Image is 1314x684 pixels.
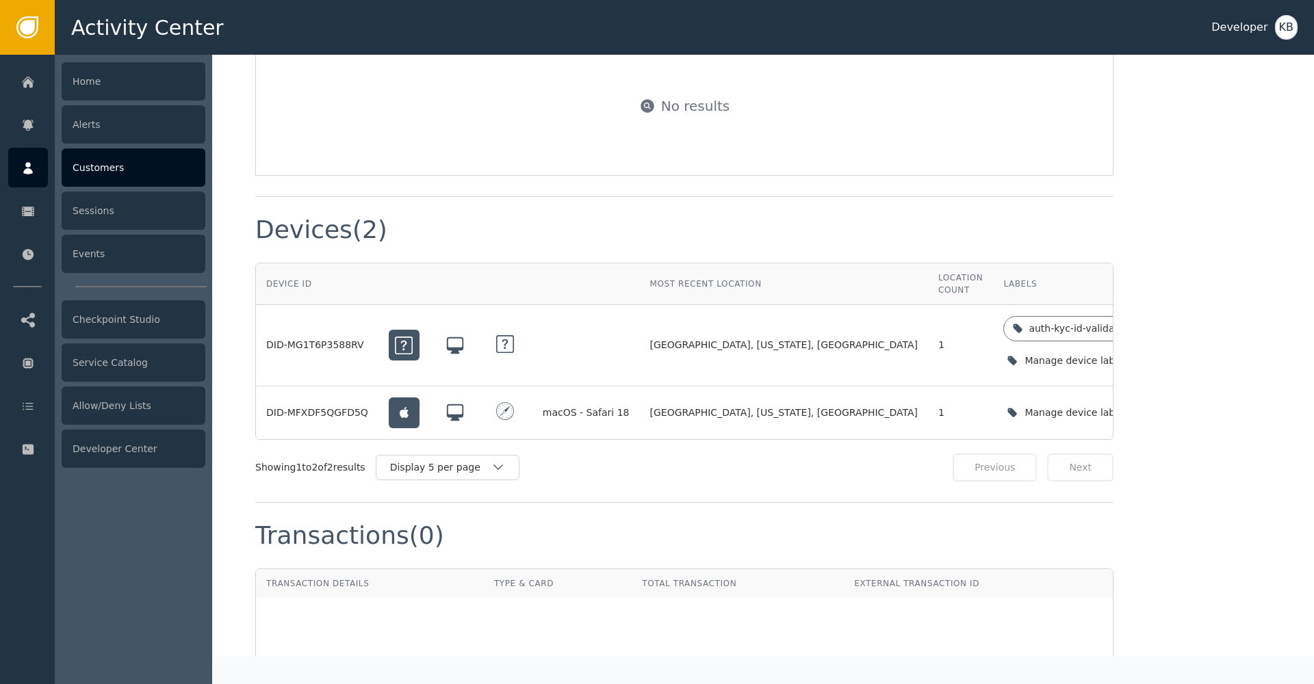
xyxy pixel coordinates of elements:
[256,569,484,598] th: Transaction Details
[1025,354,1132,368] div: Manage device labels
[62,148,205,187] div: Customers
[928,263,993,305] th: Location Count
[938,406,983,420] div: 1
[62,192,205,230] div: Sessions
[62,105,205,144] div: Alerts
[8,148,205,187] a: Customers
[1275,15,1298,40] button: KB
[62,300,205,339] div: Checkpoint Studio
[1029,321,1130,336] div: auth-kyc-id-validated
[484,569,632,598] th: Type & Card
[62,430,205,468] div: Developer Center
[993,263,1166,305] th: Labels
[661,657,730,677] div: No results
[71,12,224,43] span: Activity Center
[938,338,983,352] div: 1
[1211,19,1267,36] div: Developer
[376,455,519,480] button: Display 5 per page
[1003,347,1156,375] button: Manage device labels
[62,343,205,382] div: Service Catalog
[8,386,205,425] a: Allow/Deny Lists
[8,343,205,382] a: Service Catalog
[632,569,844,598] th: Total Transaction
[8,300,205,339] a: Checkpoint Studio
[266,338,368,352] div: DID-MG1T6P3588RV
[650,338,918,352] span: [GEOGRAPHIC_DATA], [US_STATE], [GEOGRAPHIC_DATA]
[255,460,365,475] div: Showing 1 to 2 of 2 results
[255,218,387,242] div: Devices (2)
[640,263,928,305] th: Most Recent Location
[390,460,491,475] div: Display 5 per page
[8,191,205,231] a: Sessions
[650,406,918,420] span: [GEOGRAPHIC_DATA], [US_STATE], [GEOGRAPHIC_DATA]
[661,96,730,116] div: No results
[62,386,205,425] div: Allow/Deny Lists
[255,523,444,548] div: Transactions (0)
[62,62,205,101] div: Home
[256,263,378,305] th: Device ID
[844,569,1113,598] th: External Transaction ID
[1025,406,1132,420] div: Manage device labels
[8,62,205,101] a: Home
[543,406,630,420] div: macOS - Safari 18
[62,235,205,273] div: Events
[8,429,205,469] a: Developer Center
[8,234,205,274] a: Events
[8,105,205,144] a: Alerts
[266,406,368,420] div: DID-MFXDF5QGFD5Q
[1003,399,1156,427] button: Manage device labels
